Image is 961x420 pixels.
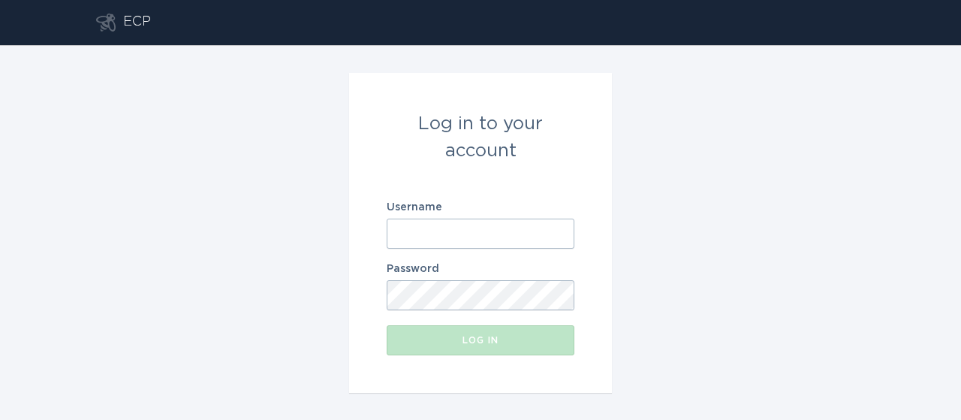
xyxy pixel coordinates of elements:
div: ECP [123,14,151,32]
div: Log in [394,336,567,345]
button: Log in [387,325,574,355]
div: Log in to your account [387,110,574,165]
label: Username [387,202,574,213]
label: Password [387,264,574,274]
button: Go to dashboard [96,14,116,32]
